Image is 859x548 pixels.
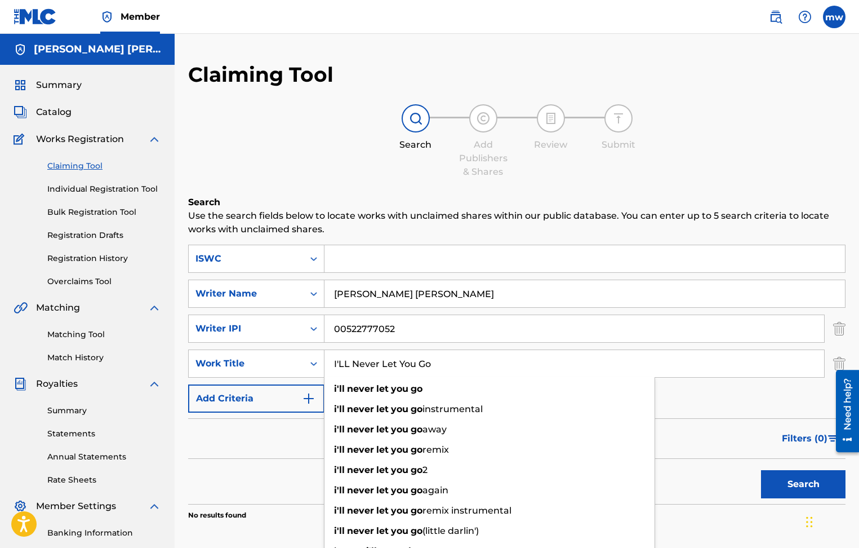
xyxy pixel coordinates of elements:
[376,485,389,496] strong: let
[14,301,28,315] img: Matching
[334,383,345,394] strong: i'll
[376,465,389,475] strong: let
[347,404,374,414] strong: never
[391,525,408,536] strong: you
[334,404,345,414] strong: i'll
[334,525,345,536] strong: i'll
[47,160,161,172] a: Claiming Tool
[302,392,315,405] img: 9d2ae6d4665cec9f34b9.svg
[47,428,161,440] a: Statements
[14,500,27,513] img: Member Settings
[36,105,72,119] span: Catalog
[523,138,579,152] div: Review
[769,10,782,24] img: search
[14,78,27,92] img: Summary
[347,525,374,536] strong: never
[47,276,161,288] a: Overclaims Tool
[188,196,845,209] h6: Search
[833,350,845,378] img: Delete Criterion
[803,494,859,548] iframe: Chat Widget
[47,527,161,539] a: Banking Information
[798,10,812,24] img: help
[827,365,859,456] iframe: Resource Center
[455,138,511,179] div: Add Publishers & Shares
[422,485,448,496] span: again
[14,132,28,146] img: Works Registration
[47,253,161,264] a: Registration History
[47,405,161,417] a: Summary
[47,451,161,463] a: Annual Statements
[347,383,374,394] strong: never
[411,465,422,475] strong: go
[806,505,813,539] div: Drag
[334,505,345,516] strong: i'll
[411,404,422,414] strong: go
[195,322,297,335] div: Writer IPI
[14,8,57,25] img: MLC Logo
[388,138,444,152] div: Search
[188,209,845,236] p: Use the search fields below to locate works with unclaimed shares within our public database. You...
[376,505,389,516] strong: let
[14,105,72,119] a: CatalogCatalog
[411,525,422,536] strong: go
[47,352,161,364] a: Match History
[47,206,161,218] a: Bulk Registration Tool
[823,6,845,28] div: User Menu
[188,510,246,520] p: No results found
[100,10,114,24] img: Top Rightsholder
[36,377,78,391] span: Royalties
[148,132,161,146] img: expand
[775,425,845,453] button: Filters (0)
[148,377,161,391] img: expand
[334,465,345,475] strong: i'll
[376,525,389,536] strong: let
[590,138,647,152] div: Submit
[782,432,827,445] span: Filters ( 0 )
[411,383,422,394] strong: go
[14,43,27,56] img: Accounts
[411,485,422,496] strong: go
[376,404,389,414] strong: let
[477,112,490,125] img: step indicator icon for Add Publishers & Shares
[47,329,161,341] a: Matching Tool
[764,6,787,28] a: Public Search
[391,505,408,516] strong: you
[347,424,374,435] strong: never
[14,105,27,119] img: Catalog
[422,404,483,414] span: instrumental
[422,465,428,475] span: 2
[195,357,297,370] div: Work Title
[391,404,408,414] strong: you
[391,424,408,435] strong: you
[36,500,116,513] span: Member Settings
[761,470,845,498] button: Search
[334,485,345,496] strong: i'll
[347,485,374,496] strong: never
[47,474,161,486] a: Rate Sheets
[422,424,447,435] span: away
[411,424,422,435] strong: go
[391,383,408,394] strong: you
[188,245,845,504] form: Search Form
[391,444,408,455] strong: you
[36,78,82,92] span: Summary
[188,62,333,87] h2: Claiming Tool
[334,444,345,455] strong: i'll
[347,444,374,455] strong: never
[422,444,449,455] span: remix
[121,10,160,23] span: Member
[36,301,80,315] span: Matching
[148,500,161,513] img: expand
[411,505,422,516] strong: go
[422,525,479,536] span: (little darlin')
[422,505,511,516] span: remix instrumental
[36,132,124,146] span: Works Registration
[195,287,297,300] div: Writer Name
[391,465,408,475] strong: you
[833,315,845,343] img: Delete Criterion
[148,301,161,315] img: expand
[14,78,82,92] a: SummarySummary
